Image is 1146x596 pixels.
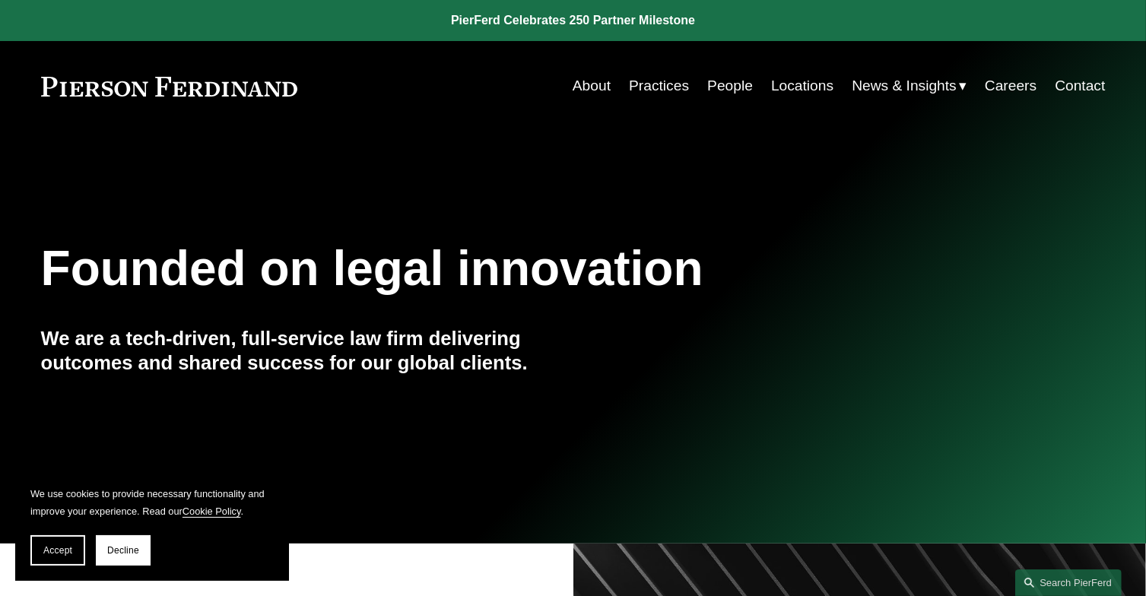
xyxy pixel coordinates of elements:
[573,71,611,100] a: About
[1055,71,1105,100] a: Contact
[629,71,689,100] a: Practices
[30,535,85,566] button: Accept
[15,470,289,581] section: Cookie banner
[852,73,957,100] span: News & Insights
[707,71,753,100] a: People
[852,71,967,100] a: folder dropdown
[41,326,573,376] h4: We are a tech-driven, full-service law firm delivering outcomes and shared success for our global...
[41,241,929,296] h1: Founded on legal innovation
[107,545,139,556] span: Decline
[985,71,1036,100] a: Careers
[183,506,241,517] a: Cookie Policy
[43,545,72,556] span: Accept
[30,485,274,520] p: We use cookies to provide necessary functionality and improve your experience. Read our .
[1015,569,1122,596] a: Search this site
[771,71,833,100] a: Locations
[96,535,151,566] button: Decline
